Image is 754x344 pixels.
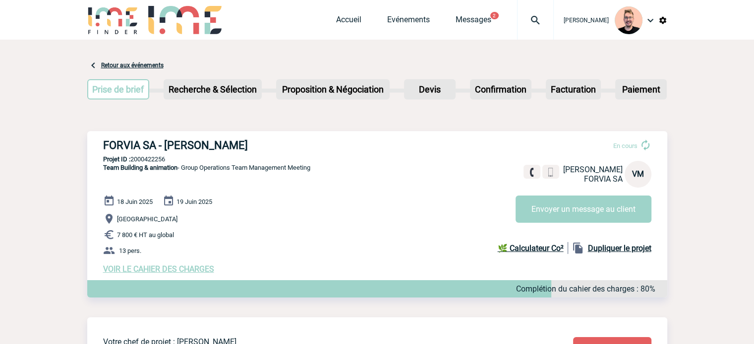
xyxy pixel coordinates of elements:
b: 🌿 Calculateur Co² [498,244,564,253]
p: Facturation [547,80,600,98]
span: - Group Operations Team Management Meeting [103,164,310,171]
p: Paiement [616,80,666,98]
span: [PERSON_NAME] [563,165,623,174]
a: 🌿 Calculateur Co² [498,242,568,254]
p: Devis [405,80,455,98]
span: VM [632,169,644,179]
span: 7 800 € HT au global [117,231,174,239]
button: Envoyer un message au client [516,196,651,223]
span: 18 Juin 2025 [117,198,153,205]
p: Confirmation [471,80,530,98]
span: Team Building & animation [103,164,177,171]
span: [GEOGRAPHIC_DATA] [117,215,177,223]
span: FORVIA SA [584,174,623,184]
button: 2 [490,12,499,19]
span: [PERSON_NAME] [564,17,609,24]
img: fixe.png [527,168,536,177]
img: IME-Finder [87,6,139,34]
a: Accueil [336,15,361,29]
p: Recherche & Sélection [165,80,261,98]
span: 13 pers. [119,247,141,254]
a: VOIR LE CAHIER DES CHARGES [103,264,214,274]
img: 129741-1.png [615,6,642,34]
img: file_copy-black-24dp.png [572,242,584,254]
p: Prise de brief [88,80,149,98]
b: Dupliquer le projet [588,244,651,253]
h3: FORVIA SA - [PERSON_NAME] [103,139,401,151]
span: 19 Juin 2025 [176,198,212,205]
a: Retour aux événements [101,62,164,69]
b: Projet ID : [103,155,130,163]
img: portable.png [546,168,555,177]
p: Proposition & Négociation [277,80,389,98]
p: 2000422256 [87,155,667,163]
a: Evénements [387,15,430,29]
a: Messages [456,15,491,29]
span: En cours [613,142,638,149]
